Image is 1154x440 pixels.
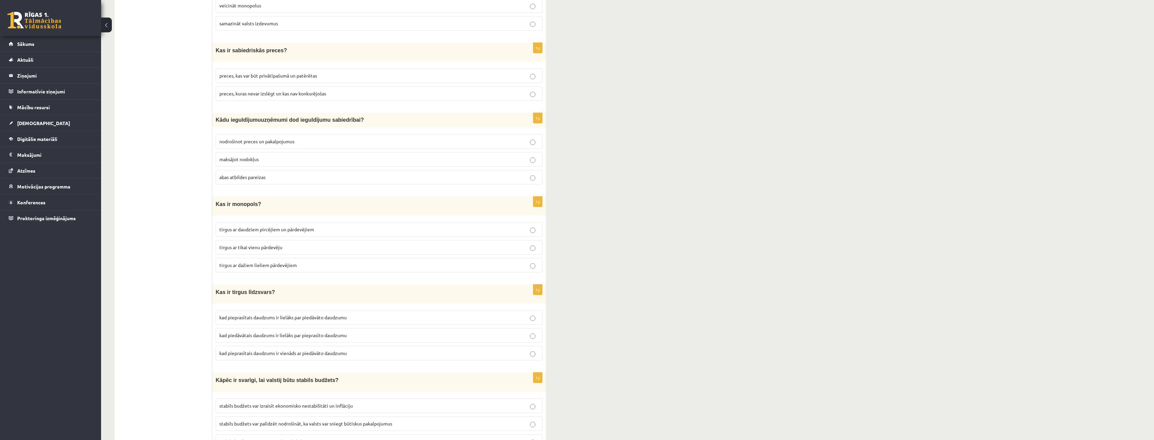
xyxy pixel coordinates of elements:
[530,157,535,163] input: maksājot nodokļus
[9,115,93,131] a: [DEMOGRAPHIC_DATA]
[17,147,93,163] legend: Maksājumi
[216,377,339,383] span: Kāpēc ir svarīgi, lai valstij būtu stabils budžets?
[261,117,364,123] span: uzņēmumi dod ieguldījumu sabiedrībai?
[530,74,535,79] input: preces, kas var būt privātīpašumā un patērētas
[530,404,535,409] input: stabils budžets var izraisīt ekonomisko nestabilitāti un inflāciju
[530,175,535,181] input: abas atbildes pareizas
[9,179,93,194] a: Motivācijas programma
[219,332,347,338] span: kad piedāvātais daudzums ir lielāks par pieprasīto daudzumu
[9,52,93,67] a: Aktuāli
[530,245,535,251] input: tirgus ar tikai vienu pārdevēju
[530,316,535,321] input: kad pieprasītais daudzums ir lielāks par piedāvāto daudzumu
[533,284,542,295] p: 1p
[9,195,93,210] a: Konferences
[9,99,93,115] a: Mācību resursi
[17,57,33,63] span: Aktuāli
[220,117,261,123] span: ādu ieguldījumu
[530,228,535,233] input: tirgus ar daudziem pircējiem un pārdevējiem
[17,183,70,189] span: Motivācijas programma
[219,20,278,26] span: samazināt valsts izdevumus
[219,403,353,409] span: stabils budžets var izraisīt ekonomisko nestabilitāti un inflāciju
[533,372,542,383] p: 1p
[219,174,266,180] span: abas atbildes pareizas
[17,104,50,110] span: Mācību resursi
[530,92,535,97] input: preces, kuras nevar izslēgt un kas nav konkurējošas
[219,90,326,96] span: preces, kuras nevar izslēgt un kas nav konkurējošas
[530,422,535,427] input: stabils budžets var palīdzēt nodrošināt, ka valsts var sniegt būtiskus pakalpojumus
[9,210,93,226] a: Proktoringa izmēģinājums
[17,168,35,174] span: Atzīmes
[17,199,45,205] span: Konferences
[219,244,282,250] span: tirgus ar tikai vienu pārdevēju
[17,136,57,142] span: Digitālie materiāli
[530,351,535,357] input: kad pieprasītais daudzums ir vienāds ar piedāvāto daudzumu
[530,333,535,339] input: kad piedāvātais daudzums ir lielāks par pieprasīto daudzumu
[9,68,93,83] a: Ziņojumi
[9,131,93,147] a: Digitālie materiāli
[219,262,297,268] span: tirgus ar dažiem lieliem pārdevējiem
[219,72,317,79] span: preces, kas var būt privātīpašumā un patērētas
[533,196,542,207] p: 1p
[533,42,542,53] p: 1p
[219,420,392,427] span: stabils budžets var palīdzēt nodrošināt, ka valsts var sniegt būtiskus pakalpojumus
[17,215,76,221] span: Proktoringa izmēģinājums
[17,84,93,99] legend: Informatīvie ziņojumi
[219,314,347,320] span: kad pieprasītais daudzums ir lielāks par piedāvāto daudzumu
[17,68,93,83] legend: Ziņojumi
[219,156,259,162] span: maksājot nodokļus
[17,41,34,47] span: Sākums
[219,138,294,144] span: nodrošinot preces un pakalpojumus
[216,117,220,123] span: K
[530,140,535,145] input: nodrošinot preces un pakalpojumus
[219,2,261,8] span: veicināt monopolus
[216,48,287,53] span: Kas ir sabiedriskās preces?
[530,22,535,27] input: samazināt valsts izdevumus
[7,12,61,29] a: Rīgas 1. Tālmācības vidusskola
[216,289,275,295] span: Kas ir tirgus līdzsvars?
[9,147,93,163] a: Maksājumi
[219,350,347,356] span: kad pieprasītais daudzums ir vienāds ar piedāvāto daudzumu
[9,163,93,178] a: Atzīmes
[9,84,93,99] a: Informatīvie ziņojumi
[216,201,261,207] span: Kas ir monopols?
[9,36,93,52] a: Sākums
[17,120,70,126] span: [DEMOGRAPHIC_DATA]
[219,226,314,232] span: tirgus ar daudziem pircējiem un pārdevējiem
[530,263,535,269] input: tirgus ar dažiem lieliem pārdevējiem
[530,4,535,9] input: veicināt monopolus
[533,113,542,123] p: 1p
